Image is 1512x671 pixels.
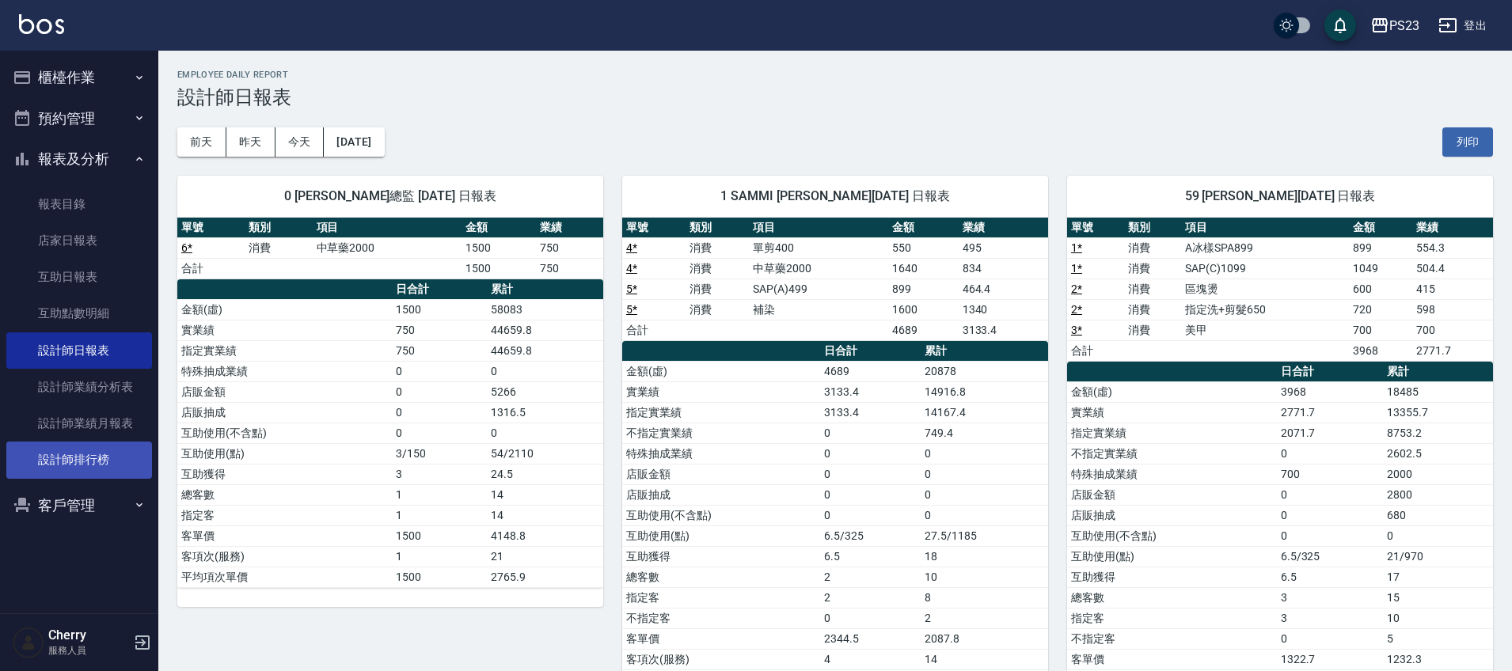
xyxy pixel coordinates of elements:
td: 58083 [487,299,603,320]
td: 4689 [888,320,958,340]
td: 不指定客 [1067,628,1277,649]
td: 3133.4 [820,402,921,423]
td: 1 [392,484,487,505]
td: 6.5/325 [1277,546,1383,567]
th: 類別 [686,218,749,238]
td: 消費 [1124,299,1181,320]
td: 4 [820,649,921,669]
td: 不指定實業績 [1067,443,1277,464]
td: 0 [820,464,921,484]
td: 指定實業績 [622,402,820,423]
th: 金額 [462,218,536,238]
td: 客單價 [622,628,820,649]
td: 2344.5 [820,628,921,649]
td: 互助獲得 [622,546,820,567]
td: 0 [820,443,921,464]
td: 5 [1383,628,1493,649]
td: 6.5 [820,546,921,567]
button: 櫃檯作業 [6,57,152,98]
td: 不指定客 [622,608,820,628]
td: 3968 [1277,381,1383,402]
img: Logo [19,14,64,34]
td: 1232.3 [1383,649,1493,669]
td: 504.4 [1412,258,1493,279]
td: 區塊燙 [1181,279,1349,299]
td: 3968 [1349,340,1412,361]
td: 0 [921,464,1048,484]
td: 4689 [820,361,921,381]
td: 0 [921,505,1048,525]
td: 6.5 [1277,567,1383,587]
td: 495 [959,237,1048,258]
a: 設計師日報表 [6,332,152,369]
td: 720 [1349,299,1412,320]
td: 店販金額 [177,381,392,402]
td: 互助使用(點) [622,525,820,546]
td: 合計 [1067,340,1124,361]
button: [DATE] [324,127,384,157]
td: 合計 [622,320,686,340]
h3: 設計師日報表 [177,86,1493,108]
td: 客單價 [177,525,392,546]
td: 0 [1277,505,1383,525]
td: 6.5/325 [820,525,921,546]
td: 3/150 [392,443,487,464]
td: 總客數 [1067,587,1277,608]
a: 報表目錄 [6,186,152,222]
td: 0 [820,484,921,505]
td: 互助獲得 [177,464,392,484]
td: 44659.8 [487,320,603,340]
td: 21 [487,546,603,567]
button: 列印 [1442,127,1493,157]
td: 指定洗+剪髮650 [1181,299,1349,320]
td: 2 [820,567,921,587]
th: 項目 [1181,218,1349,238]
td: 0 [1277,525,1383,546]
td: 15 [1383,587,1493,608]
a: 互助點數明細 [6,295,152,332]
td: 680 [1383,505,1493,525]
td: 899 [1349,237,1412,258]
td: 1500 [392,299,487,320]
td: 總客數 [622,567,820,587]
td: 1316.5 [487,402,603,423]
button: PS23 [1364,9,1426,42]
td: 店販金額 [1067,484,1277,505]
td: 金額(虛) [1067,381,1277,402]
td: 4148.8 [487,525,603,546]
td: 1049 [1349,258,1412,279]
td: 指定客 [177,505,392,525]
td: 700 [1277,464,1383,484]
td: 17 [1383,567,1493,587]
a: 互助日報表 [6,259,152,295]
td: 1500 [392,567,487,587]
td: 0 [820,505,921,525]
button: 預約管理 [6,98,152,139]
td: 464.4 [959,279,1048,299]
td: 互助使用(點) [177,443,392,464]
td: 600 [1349,279,1412,299]
td: 8 [921,587,1048,608]
td: 消費 [686,299,749,320]
button: 客戶管理 [6,485,152,526]
td: 互助獲得 [1067,567,1277,587]
td: 2071.7 [1277,423,1383,443]
th: 項目 [313,218,462,238]
td: 2602.5 [1383,443,1493,464]
table: a dense table [177,218,603,279]
td: 0 [392,381,487,402]
td: 3 [392,464,487,484]
td: 2771.7 [1412,340,1493,361]
td: 金額(虛) [622,361,820,381]
td: 單剪400 [749,237,889,258]
td: 0 [820,608,921,628]
td: 消費 [686,258,749,279]
td: 特殊抽成業績 [1067,464,1277,484]
td: 美甲 [1181,320,1349,340]
td: 8753.2 [1383,423,1493,443]
td: 1640 [888,258,958,279]
a: 設計師業績分析表 [6,369,152,405]
td: 14916.8 [921,381,1048,402]
th: 日合計 [392,279,487,300]
td: 415 [1412,279,1493,299]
